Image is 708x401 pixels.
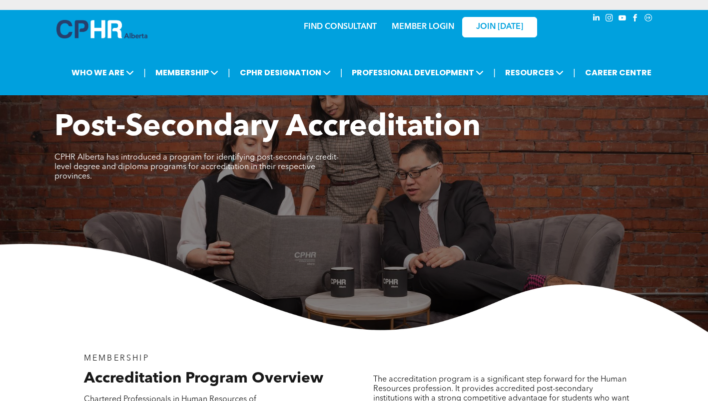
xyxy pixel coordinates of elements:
span: JOIN [DATE] [476,22,523,32]
span: WHO WE ARE [68,63,137,82]
a: facebook [630,12,641,26]
span: PROFESSIONAL DEVELOPMENT [349,63,487,82]
span: Post-Secondary Accreditation [54,113,481,143]
a: FIND CONSULTANT [304,23,377,31]
li: | [228,62,230,83]
li: | [143,62,146,83]
a: instagram [604,12,615,26]
span: RESOURCES [502,63,567,82]
span: Accreditation Program Overview [84,371,323,386]
a: JOIN [DATE] [462,17,537,37]
span: MEMBERSHIP [152,63,221,82]
span: CPHR DESIGNATION [237,63,334,82]
a: linkedin [591,12,602,26]
a: CAREER CENTRE [582,63,655,82]
li: | [493,62,496,83]
a: MEMBER LOGIN [392,23,454,31]
span: CPHR Alberta has introduced a program for identifying post-secondary credit-level degree and dipl... [54,154,339,181]
li: | [573,62,576,83]
li: | [340,62,343,83]
a: Social network [643,12,654,26]
span: MEMBERSHIP [84,355,149,363]
img: A blue and white logo for cp alberta [56,20,147,38]
a: youtube [617,12,628,26]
